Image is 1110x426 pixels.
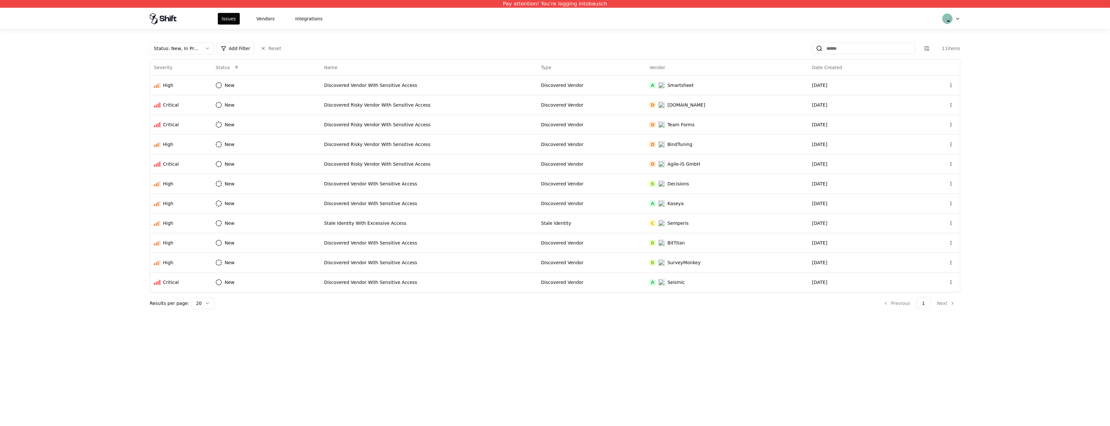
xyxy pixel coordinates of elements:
div: Discovered Vendor With Sensitive Access [324,259,533,266]
div: BindTuning [667,141,692,148]
div: New [225,102,235,108]
div: High [163,240,173,246]
div: Stale Identity With Excessive Access [324,220,533,226]
button: New [216,139,246,150]
div: Agile-IS GmbH [667,161,700,167]
p: Results per page: [150,300,189,307]
div: Discovered Risky Vendor With Sensitive Access [324,161,533,167]
div: New [225,279,235,286]
div: Discovered Vendor [541,121,641,128]
div: Critical [163,121,179,128]
div: [DOMAIN_NAME] [667,102,705,108]
div: Discovered Vendor With Sensitive Access [324,82,533,88]
button: 1 [916,297,930,309]
div: [DATE] [812,200,913,207]
div: [DATE] [812,240,913,246]
div: 11 items [934,45,960,52]
img: Seismic [658,279,665,286]
div: Discovered Vendor With Sensitive Access [324,181,533,187]
div: Discovered Vendor [541,279,641,286]
div: Smartsheet [667,82,693,88]
div: High [163,259,173,266]
div: Discovered Risky Vendor With Sensitive Access [324,102,533,108]
div: New [225,82,235,88]
div: Status [216,64,230,71]
button: New [216,276,246,288]
div: Discovered Risky Vendor With Sensitive Access [324,121,533,128]
div: [DATE] [812,121,913,128]
div: Critical [163,161,179,167]
img: SurveyMonkey [658,259,665,266]
div: High [163,141,173,148]
div: Discovered Risky Vendor With Sensitive Access [324,141,533,148]
img: Smartsheet [658,82,665,88]
div: Critical [163,102,179,108]
div: D [649,141,656,148]
div: Critical [163,279,179,286]
button: Issues [218,13,240,25]
div: [DATE] [812,82,913,88]
button: New [216,119,246,130]
div: Date Created [812,64,842,71]
div: Kaseya [667,200,683,207]
div: BitTitan [667,240,685,246]
button: Reset [257,43,285,54]
div: Discovered Vendor [541,141,641,148]
div: New [225,200,235,207]
div: SurveyMonkey [667,259,701,266]
div: High [163,82,173,88]
div: Status : New, In Progress [154,45,200,52]
div: Discovered Vendor With Sensitive Access [324,200,533,207]
div: [DATE] [812,141,913,148]
div: New [225,240,235,246]
div: New [225,220,235,226]
div: C [649,220,656,226]
div: New [225,259,235,266]
div: New [225,161,235,167]
button: Integrations [291,13,326,25]
div: B [649,181,656,187]
div: High [163,220,173,226]
div: Stale Identity [541,220,641,226]
div: Team Forms [667,121,694,128]
button: New [216,158,246,170]
img: Decisions [658,181,665,187]
div: A [649,82,656,88]
div: B [649,259,656,266]
div: Decisions [667,181,689,187]
button: New [216,237,246,249]
button: Vendors [253,13,278,25]
div: Seismic [667,279,685,286]
div: A [649,200,656,207]
button: New [216,217,246,229]
div: High [163,181,173,187]
div: High [163,200,173,207]
div: [DATE] [812,181,913,187]
div: [DATE] [812,161,913,167]
div: Semperis [667,220,689,226]
div: [DATE] [812,279,913,286]
img: Draw.io [658,102,665,108]
div: Vendor [649,64,665,71]
div: Discovered Vendor [541,82,641,88]
div: B [649,240,656,246]
nav: pagination [878,297,960,309]
div: Type [541,64,551,71]
div: Discovered Vendor [541,102,641,108]
div: Discovered Vendor [541,240,641,246]
div: Name [324,64,337,71]
div: Discovered Vendor [541,200,641,207]
div: A [649,279,656,286]
div: Discovered Vendor [541,161,641,167]
div: New [225,121,235,128]
div: [DATE] [812,259,913,266]
button: New [216,257,246,268]
div: Discovered Vendor [541,259,641,266]
div: New [225,141,235,148]
div: D [649,102,656,108]
div: D [649,161,656,167]
div: [DATE] [812,102,913,108]
div: New [225,181,235,187]
img: Team Forms [658,121,665,128]
img: Agile-IS GmbH [658,161,665,167]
